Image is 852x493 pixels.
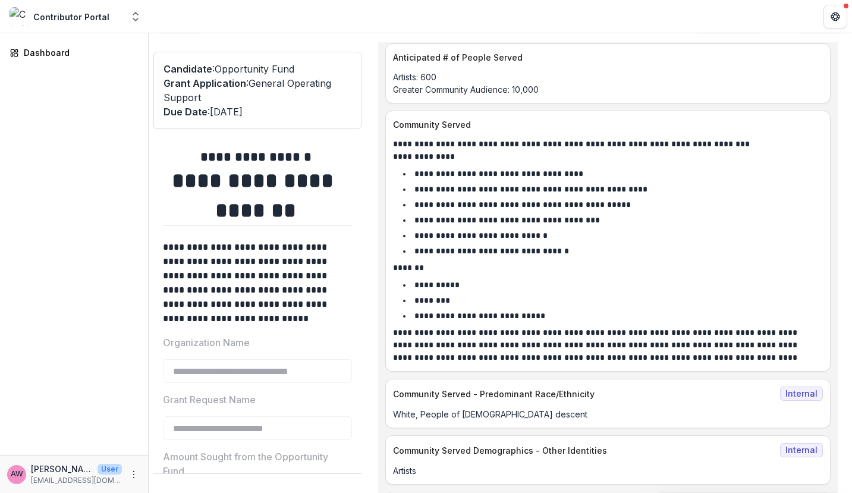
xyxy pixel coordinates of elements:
[11,470,23,478] div: alisha wormsley
[164,105,351,119] p: : [DATE]
[163,392,256,407] p: Grant Request Name
[780,387,823,401] span: Internal
[393,51,818,64] p: Anticipated # of People Served
[163,450,345,478] p: Amount Sought from the Opportunity Fund
[164,106,208,118] span: Due Date
[164,77,246,89] span: Grant Application
[127,467,141,482] button: More
[127,5,144,29] button: Open entity switcher
[31,463,93,475] p: [PERSON_NAME]
[10,7,29,26] img: Contributor Portal
[393,71,823,96] p: Artists: 600 Greater Community Audience: 10,000
[24,46,134,59] div: Dashboard
[5,43,143,62] a: Dashboard
[164,62,351,76] p: : Opportunity Fund
[393,444,775,457] p: Community Served Demographics - Other Identities
[823,5,847,29] button: Get Help
[393,464,823,477] p: Artists
[393,118,818,131] p: Community Served
[164,63,212,75] span: Candidate
[164,76,351,105] p: : General Operating Support
[163,335,250,350] p: Organization Name
[98,464,122,475] p: User
[31,475,122,486] p: [EMAIL_ADDRESS][DOMAIN_NAME]
[393,388,775,400] p: Community Served - Predominant Race/Ethnicity
[393,408,823,420] p: White, People of [DEMOGRAPHIC_DATA] descent
[33,11,109,23] div: Contributor Portal
[780,443,823,457] span: Internal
